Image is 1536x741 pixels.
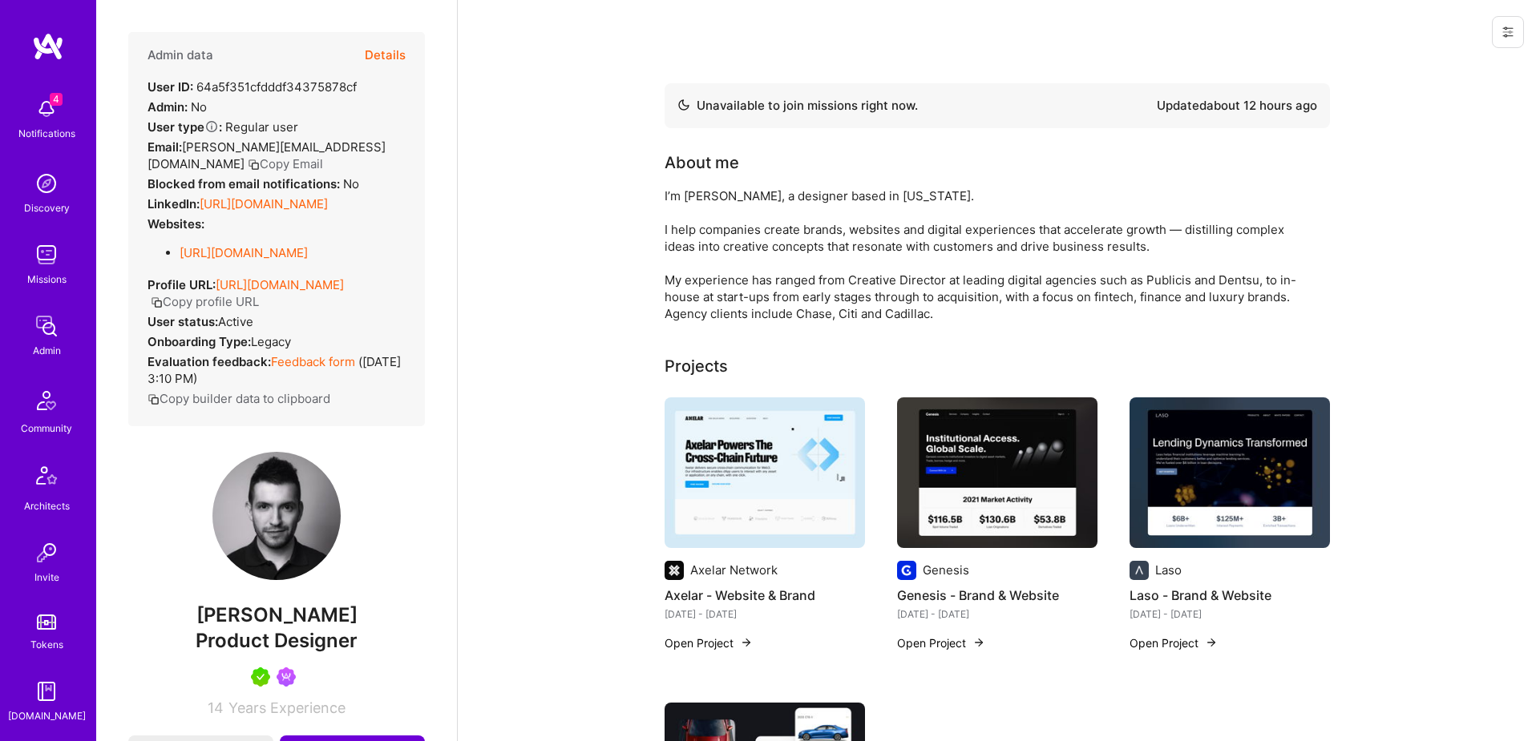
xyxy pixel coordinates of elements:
img: Company logo [1130,561,1149,580]
div: Projects [665,354,728,378]
span: 4 [50,93,63,106]
span: legacy [251,334,291,349]
img: admin teamwork [30,310,63,342]
strong: Onboarding Type: [148,334,251,349]
button: Open Project [897,634,985,651]
h4: Admin data [148,48,213,62]
div: I’m [PERSON_NAME], a designer based in [US_STATE]. I help companies create brands, websites and d... [665,187,1306,322]
div: Notifications [18,125,75,142]
img: tokens [37,614,56,630]
img: guide book [30,675,63,707]
div: Laso [1155,562,1182,578]
strong: LinkedIn: [148,196,200,211]
button: Open Project [1130,634,1218,651]
strong: Email: [148,139,182,155]
img: Axelar - Website & Brand [665,397,865,548]
div: Updated about 12 hours ago [1157,96,1317,115]
div: About me [665,151,739,175]
div: Architects [24,497,70,514]
div: Missions [27,271,67,288]
img: User Avatar [212,452,341,580]
img: Availability [677,99,690,111]
a: [URL][DOMAIN_NAME] [200,196,328,211]
div: Unavailable to join missions right now. [677,96,918,115]
button: Open Project [665,634,753,651]
span: 14 [208,699,224,716]
div: Discovery [24,199,70,216]
strong: Blocked from email notifications: [148,176,343,191]
div: Community [21,420,72,437]
img: Community [27,381,66,420]
strong: User type : [148,119,222,135]
button: Copy profile URL [151,293,259,310]
div: Genesis [923,562,969,578]
span: Years Experience [228,699,346,716]
h4: Laso - Brand & Website [1130,585,1330,606]
span: [PERSON_NAME][EMAIL_ADDRESS][DOMAIN_NAME] [148,139,386,171]
div: [DATE] - [DATE] [897,606,1097,622]
strong: Evaluation feedback: [148,354,271,369]
div: Axelar Network [690,562,778,578]
button: Copy builder data to clipboard [148,390,330,407]
strong: Websites: [148,216,204,232]
div: No [148,99,207,115]
a: [URL][DOMAIN_NAME] [216,277,344,292]
strong: Admin: [148,99,188,115]
img: arrow-right [972,636,985,649]
a: Feedback form [271,354,355,369]
img: Invite [30,537,63,569]
span: [PERSON_NAME] [128,603,425,627]
h4: Axelar - Website & Brand [665,585,865,606]
div: Invite [34,569,59,586]
img: Architects [27,459,66,497]
button: Details [365,32,406,79]
strong: User ID: [148,79,193,95]
span: Product Designer [196,629,358,652]
img: Laso - Brand & Website [1130,397,1330,548]
span: Active [218,314,253,329]
strong: Profile URL: [148,277,216,292]
i: icon Copy [148,393,160,405]
strong: User status: [148,314,218,329]
div: 64a5f351cfdddf34375878cf [148,79,357,95]
div: Tokens [30,636,63,653]
div: Regular user [148,119,298,135]
i: Help [204,119,219,134]
img: Company logo [897,561,916,580]
img: discovery [30,167,63,199]
img: Company logo [665,561,684,580]
img: A.Teamer in Residence [251,667,270,687]
h4: Genesis - Brand & Website [897,585,1097,606]
img: Genesis - Brand & Website [897,397,1097,548]
img: logo [32,32,64,61]
button: Copy Email [248,155,323,172]
i: icon Copy [248,159,260,171]
a: [URL][DOMAIN_NAME] [180,245,308,260]
div: [DATE] - [DATE] [1130,606,1330,622]
img: Been on Mission [277,667,296,687]
img: bell [30,93,63,125]
img: arrow-right [740,636,753,649]
img: teamwork [30,239,63,271]
img: arrow-right [1205,636,1218,649]
div: [DOMAIN_NAME] [8,707,86,724]
div: [DATE] - [DATE] [665,606,865,622]
div: No [148,175,359,192]
div: Admin [33,342,61,359]
i: icon Copy [151,296,163,308]
div: ( [DATE] 3:10 PM ) [148,353,406,387]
